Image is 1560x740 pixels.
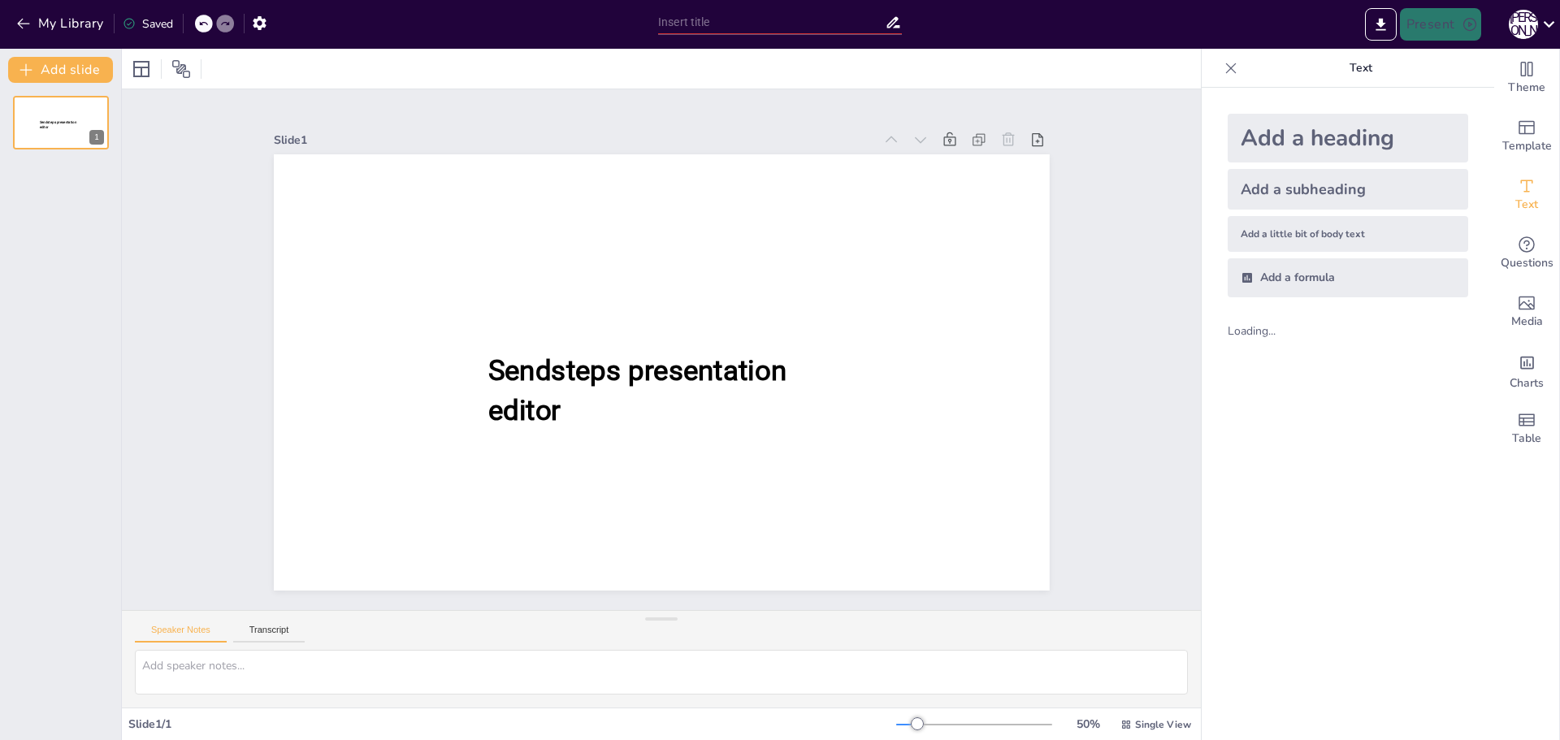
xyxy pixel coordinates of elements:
div: Slide 1 [274,132,874,148]
button: Add slide [8,57,113,83]
div: Add a subheading [1228,169,1468,210]
div: Get real-time input from your audience [1494,224,1559,283]
button: Transcript [233,625,305,643]
button: My Library [12,11,110,37]
div: Add a table [1494,400,1559,458]
div: Saved [123,16,173,32]
div: 50 % [1068,716,1107,732]
span: Theme [1508,79,1545,97]
span: Text [1515,196,1538,214]
div: Add a formula [1228,258,1468,297]
button: Present [1400,8,1481,41]
div: Add text boxes [1494,166,1559,224]
div: Add images, graphics, shapes or video [1494,283,1559,341]
span: Single View [1135,718,1191,731]
span: Media [1511,313,1543,331]
span: Template [1502,137,1552,155]
span: Position [171,59,191,79]
span: Charts [1510,374,1544,392]
div: Layout [128,56,154,82]
div: Sendsteps presentation editor1 [13,96,109,149]
div: Add a little bit of body text [1228,216,1468,252]
p: Text [1244,49,1478,88]
button: А [PERSON_NAME] [1509,8,1538,41]
span: Questions [1501,254,1553,272]
input: Insert title [658,11,885,34]
span: Table [1512,430,1541,448]
button: Speaker Notes [135,625,227,643]
div: Add charts and graphs [1494,341,1559,400]
div: 1 [89,130,104,145]
span: Sendsteps presentation editor [487,354,786,426]
div: Add a heading [1228,114,1468,162]
div: А [PERSON_NAME] [1509,10,1538,39]
span: Sendsteps presentation editor [40,120,76,129]
button: Export to PowerPoint [1365,8,1397,41]
div: Slide 1 / 1 [128,716,896,732]
div: Loading... [1228,323,1303,339]
div: Add ready made slides [1494,107,1559,166]
div: Change the overall theme [1494,49,1559,107]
